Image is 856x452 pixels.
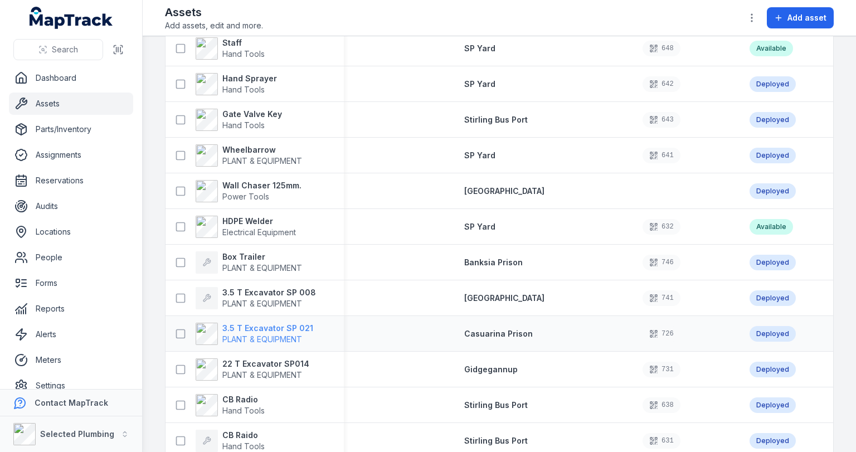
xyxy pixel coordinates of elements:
[9,323,133,346] a: Alerts
[222,144,302,155] strong: Wheelbarrow
[750,397,796,413] div: Deployed
[464,150,495,160] span: SP Yard
[9,246,133,269] a: People
[464,222,495,231] span: SP Yard
[196,394,265,416] a: CB RadioHand Tools
[643,219,680,235] div: 632
[643,76,680,92] div: 642
[464,293,544,304] a: [GEOGRAPHIC_DATA]
[643,148,680,163] div: 641
[222,430,265,441] strong: CB Raido
[464,328,533,339] a: Casuarina Prison
[464,329,533,338] span: Casuarina Prison
[222,120,265,130] span: Hand Tools
[196,37,265,60] a: StaffHand Tools
[464,221,495,232] a: SP Yard
[165,4,263,20] h2: Assets
[222,85,265,94] span: Hand Tools
[9,67,133,89] a: Dashboard
[196,216,296,238] a: HDPE WelderElectrical Equipment
[13,39,103,60] button: Search
[464,364,518,374] span: Gidgegannup
[35,398,108,407] strong: Contact MapTrack
[464,257,523,268] a: Banksia Prison
[9,169,133,192] a: Reservations
[222,180,301,191] strong: Wall Chaser 125mm.
[196,144,302,167] a: WheelbarrowPLANT & EQUIPMENT
[767,7,834,28] button: Add asset
[643,290,680,306] div: 741
[196,251,302,274] a: Box TrailerPLANT & EQUIPMENT
[643,41,680,56] div: 648
[750,148,796,163] div: Deployed
[196,180,301,202] a: Wall Chaser 125mm.Power Tools
[643,112,680,128] div: 643
[750,76,796,92] div: Deployed
[9,272,133,294] a: Forms
[222,156,302,166] span: PLANT & EQUIPMENT
[464,435,528,446] a: Stirling Bus Port
[222,394,265,405] strong: CB Radio
[222,49,265,59] span: Hand Tools
[196,287,316,309] a: 3.5 T Excavator SP 008PLANT & EQUIPMENT
[787,12,826,23] span: Add asset
[9,375,133,397] a: Settings
[750,433,796,449] div: Deployed
[464,364,518,375] a: Gidgegannup
[222,441,265,451] span: Hand Tools
[222,73,277,84] strong: Hand Sprayer
[222,287,316,298] strong: 3.5 T Excavator SP 008
[40,429,114,439] strong: Selected Plumbing
[165,20,263,31] span: Add assets, edit and more.
[464,293,544,303] span: [GEOGRAPHIC_DATA]
[750,290,796,306] div: Deployed
[222,299,302,308] span: PLANT & EQUIPMENT
[9,298,133,320] a: Reports
[464,114,528,125] a: Stirling Bus Port
[464,186,544,197] a: [GEOGRAPHIC_DATA]
[643,397,680,413] div: 638
[643,255,680,270] div: 746
[9,349,133,371] a: Meters
[750,112,796,128] div: Deployed
[464,43,495,54] a: SP Yard
[464,150,495,161] a: SP Yard
[464,115,528,124] span: Stirling Bus Port
[750,183,796,199] div: Deployed
[196,323,313,345] a: 3.5 T Excavator SP 021PLANT & EQUIPMENT
[750,362,796,377] div: Deployed
[9,221,133,243] a: Locations
[464,436,528,445] span: Stirling Bus Port
[196,430,265,452] a: CB RaidoHand Tools
[464,400,528,411] a: Stirling Bus Port
[464,79,495,90] a: SP Yard
[643,326,680,342] div: 726
[222,406,265,415] span: Hand Tools
[464,257,523,267] span: Banksia Prison
[750,41,793,56] div: Available
[222,37,265,48] strong: Staff
[750,255,796,270] div: Deployed
[222,216,296,227] strong: HDPE Welder
[222,227,296,237] span: Electrical Equipment
[9,93,133,115] a: Assets
[9,195,133,217] a: Audits
[222,323,313,334] strong: 3.5 T Excavator SP 021
[196,73,277,95] a: Hand SprayerHand Tools
[464,79,495,89] span: SP Yard
[9,118,133,140] a: Parts/Inventory
[750,219,793,235] div: Available
[222,334,302,344] span: PLANT & EQUIPMENT
[750,326,796,342] div: Deployed
[222,370,302,380] span: PLANT & EQUIPMENT
[222,358,309,370] strong: 22 T Excavator SP014
[52,44,78,55] span: Search
[222,109,282,120] strong: Gate Valve Key
[464,400,528,410] span: Stirling Bus Port
[643,433,680,449] div: 631
[222,192,269,201] span: Power Tools
[222,263,302,273] span: PLANT & EQUIPMENT
[222,251,302,263] strong: Box Trailer
[643,362,680,377] div: 731
[464,43,495,53] span: SP Yard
